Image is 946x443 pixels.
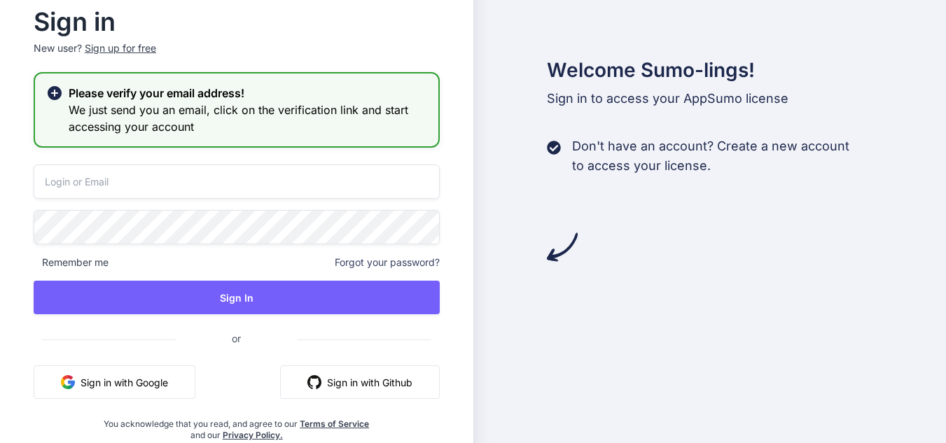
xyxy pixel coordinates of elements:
img: google [61,375,75,389]
img: arrow [547,232,578,262]
span: Remember me [34,255,109,269]
a: Privacy Policy. [223,430,283,440]
span: or [176,321,297,356]
a: Terms of Service [300,419,369,429]
h3: We just send you an email, click on the verification link and start accessing your account [69,101,427,135]
button: Sign In [34,281,440,314]
p: Don't have an account? Create a new account to access your license. [572,136,849,176]
img: github [307,375,321,389]
div: Sign up for free [85,41,156,55]
input: Login or Email [34,164,440,199]
p: New user? [34,41,440,72]
div: You acknowledge that you read, and agree to our and our [102,410,372,441]
button: Sign in with Google [34,365,195,399]
span: Forgot your password? [335,255,440,269]
h2: Sign in [34,10,440,33]
button: Sign in with Github [280,365,440,399]
h2: Please verify your email address! [69,85,427,101]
